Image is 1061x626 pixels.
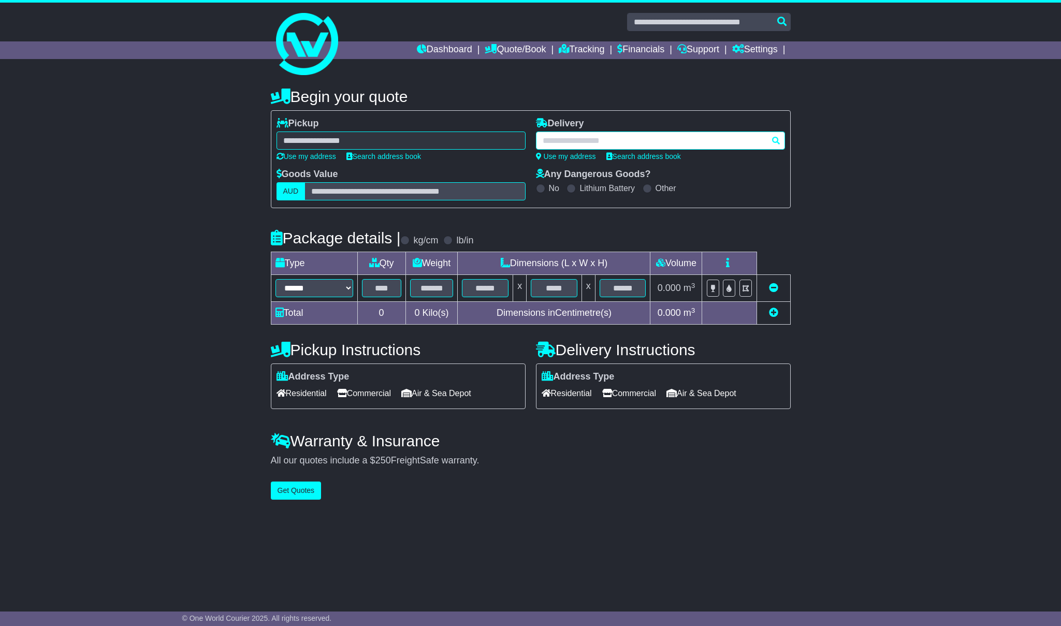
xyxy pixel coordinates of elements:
[458,252,650,275] td: Dimensions (L x W x H)
[542,371,615,383] label: Address Type
[658,308,681,318] span: 0.000
[337,385,391,401] span: Commercial
[691,307,695,314] sup: 3
[536,169,651,180] label: Any Dangerous Goods?
[650,252,702,275] td: Volume
[417,41,472,59] a: Dashboard
[536,152,596,161] a: Use my address
[271,229,401,246] h4: Package details |
[357,302,405,325] td: 0
[271,302,357,325] td: Total
[536,341,791,358] h4: Delivery Instructions
[684,283,695,293] span: m
[684,308,695,318] span: m
[277,169,338,180] label: Goods Value
[346,152,421,161] a: Search address book
[277,371,350,383] label: Address Type
[405,302,458,325] td: Kilo(s)
[769,283,778,293] a: Remove this item
[405,252,458,275] td: Weight
[182,614,332,622] span: © One World Courier 2025. All rights reserved.
[582,275,595,302] td: x
[559,41,604,59] a: Tracking
[602,385,656,401] span: Commercial
[769,308,778,318] a: Add new item
[536,118,584,129] label: Delivery
[277,385,327,401] span: Residential
[277,118,319,129] label: Pickup
[656,183,676,193] label: Other
[658,283,681,293] span: 0.000
[513,275,527,302] td: x
[271,341,526,358] h4: Pickup Instructions
[401,385,471,401] span: Air & Sea Depot
[271,482,322,500] button: Get Quotes
[458,302,650,325] td: Dimensions in Centimetre(s)
[375,455,391,465] span: 250
[456,235,473,246] label: lb/in
[485,41,546,59] a: Quote/Book
[414,308,419,318] span: 0
[542,385,592,401] span: Residential
[666,385,736,401] span: Air & Sea Depot
[617,41,664,59] a: Financials
[277,152,336,161] a: Use my address
[691,282,695,289] sup: 3
[271,88,791,105] h4: Begin your quote
[271,455,791,467] div: All our quotes include a $ FreightSafe warranty.
[677,41,719,59] a: Support
[271,432,791,449] h4: Warranty & Insurance
[549,183,559,193] label: No
[732,41,778,59] a: Settings
[277,182,306,200] label: AUD
[536,132,785,150] typeahead: Please provide city
[271,252,357,275] td: Type
[606,152,681,161] a: Search address book
[413,235,438,246] label: kg/cm
[357,252,405,275] td: Qty
[579,183,635,193] label: Lithium Battery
